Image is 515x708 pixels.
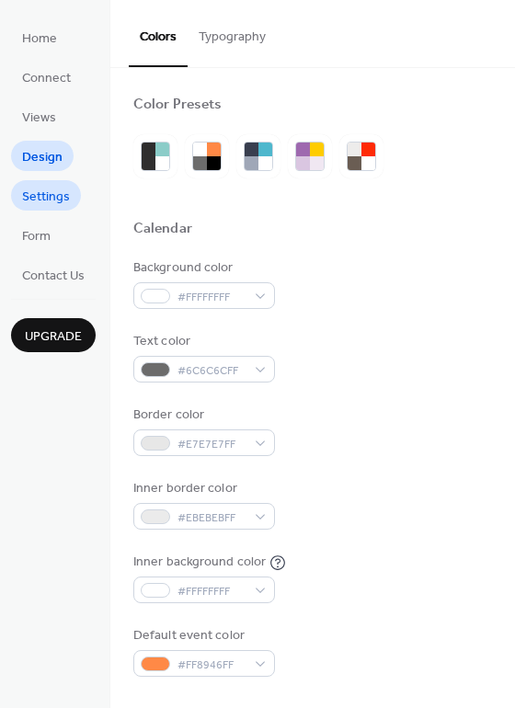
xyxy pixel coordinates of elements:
[11,220,62,250] a: Form
[11,180,81,211] a: Settings
[11,101,67,131] a: Views
[177,361,246,381] span: #6C6C6CFF
[22,108,56,128] span: Views
[177,508,246,528] span: #EBEBEBFF
[11,62,82,92] a: Connect
[177,582,246,601] span: #FFFFFFFF
[22,267,85,286] span: Contact Us
[11,318,96,352] button: Upgrade
[25,327,82,347] span: Upgrade
[22,69,71,88] span: Connect
[133,220,192,239] div: Calendar
[22,227,51,246] span: Form
[133,626,271,645] div: Default event color
[11,22,68,52] a: Home
[133,332,271,351] div: Text color
[133,96,222,115] div: Color Presets
[22,29,57,49] span: Home
[11,141,74,171] a: Design
[133,405,271,425] div: Border color
[11,259,96,290] a: Contact Us
[133,553,266,572] div: Inner background color
[22,188,70,207] span: Settings
[133,258,271,278] div: Background color
[177,435,246,454] span: #E7E7E7FF
[22,148,63,167] span: Design
[177,656,246,675] span: #FF8946FF
[177,288,246,307] span: #FFFFFFFF
[133,479,271,498] div: Inner border color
